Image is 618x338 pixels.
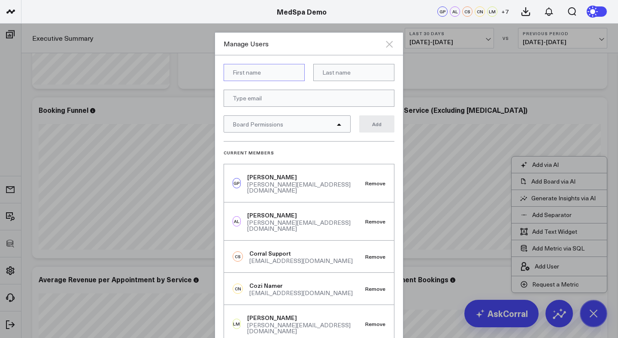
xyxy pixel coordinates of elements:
div: GP [437,6,448,17]
div: [EMAIL_ADDRESS][DOMAIN_NAME] [249,258,353,264]
input: First name [224,64,305,81]
div: AL [450,6,460,17]
span: + 7 [501,9,509,15]
div: [EMAIL_ADDRESS][DOMAIN_NAME] [249,290,353,296]
div: CS [233,251,243,262]
input: Last name [313,64,394,81]
a: MedSpa Demo [277,7,327,16]
h3: Current Members [224,150,394,155]
div: AL [233,216,241,226]
div: GP [233,178,241,188]
button: +7 [500,6,510,17]
div: [PERSON_NAME] [247,211,365,220]
div: [PERSON_NAME] [247,314,365,322]
div: LM [233,319,241,329]
button: Remove [365,218,385,224]
button: Remove [365,180,385,186]
div: Corral Support [249,249,353,258]
div: Cozi Namer [249,281,353,290]
button: Add [359,115,394,133]
div: [PERSON_NAME] [247,173,365,181]
div: Manage Users [224,39,384,48]
div: [PERSON_NAME][EMAIL_ADDRESS][DOMAIN_NAME] [247,322,365,334]
button: Remove [365,253,385,260]
div: CS [462,6,473,17]
div: [PERSON_NAME][EMAIL_ADDRESS][DOMAIN_NAME] [247,220,365,232]
div: CN [475,6,485,17]
button: Remove [365,286,385,292]
input: Type email [224,90,394,107]
div: LM [487,6,497,17]
div: [PERSON_NAME][EMAIL_ADDRESS][DOMAIN_NAME] [247,181,365,193]
div: CN [233,284,243,294]
span: Board Permissions [233,120,283,128]
button: Remove [365,321,385,327]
